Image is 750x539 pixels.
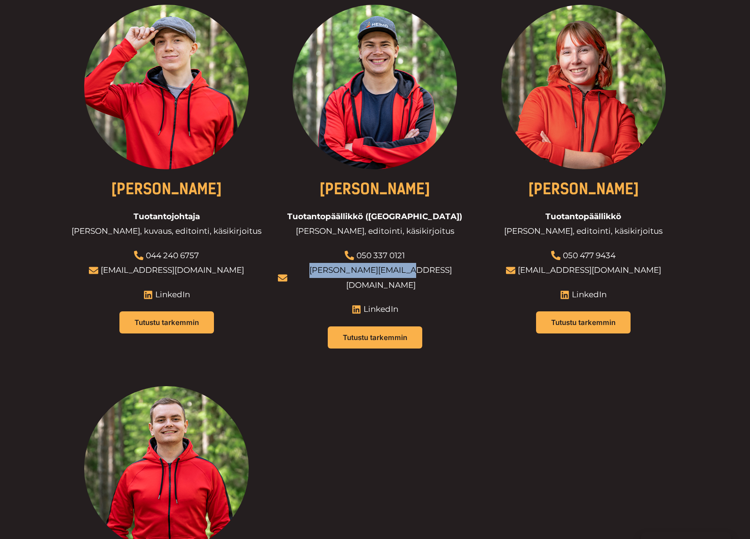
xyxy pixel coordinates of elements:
a: 050 337 0121 [356,251,405,260]
a: 044 240 6757 [146,251,199,260]
a: [PERSON_NAME] [528,180,639,198]
a: LinkedIn [143,287,190,302]
span: LinkedIn [153,287,190,302]
a: [EMAIL_ADDRESS][DOMAIN_NAME] [518,265,661,275]
a: Tutustu tarkemmin [536,311,631,333]
a: Tutustu tarkemmin [328,326,422,349]
span: Tuotantopäällikkö [545,209,621,224]
span: Tutustu tarkemmin [551,319,616,326]
a: [PERSON_NAME] [319,180,430,198]
span: Tutustu tarkemmin [343,334,407,341]
a: [EMAIL_ADDRESS][DOMAIN_NAME] [101,265,244,275]
a: LinkedIn [352,302,398,317]
span: Tuotantopäällikkö ([GEOGRAPHIC_DATA]) [287,209,462,224]
span: [PERSON_NAME], editointi, käsikirjoitus [296,224,454,239]
span: [PERSON_NAME], kuvaus, editointi, käsikirjoitus [71,224,261,239]
span: LinkedIn [569,287,607,302]
span: LinkedIn [361,302,398,317]
a: 050 477 9434 [563,251,616,260]
a: Tutustu tarkemmin [119,311,214,333]
a: [PERSON_NAME][EMAIL_ADDRESS][DOMAIN_NAME] [309,265,452,290]
span: Tutustu tarkemmin [134,319,199,326]
a: [PERSON_NAME] [111,180,222,198]
span: [PERSON_NAME], editointi, käsikirjoitus [504,224,663,239]
span: Tuotantojohtaja [134,209,200,224]
a: LinkedIn [560,287,607,302]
